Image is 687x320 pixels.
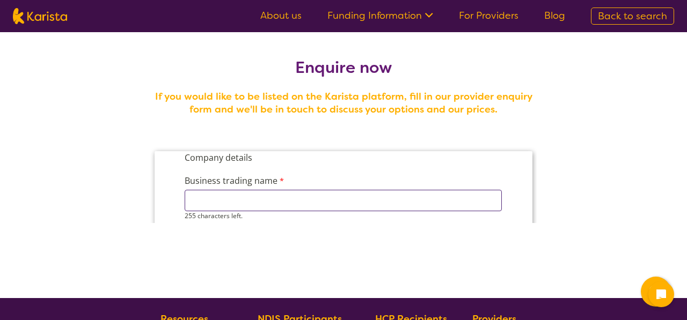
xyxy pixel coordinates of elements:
[544,9,565,22] a: Blog
[150,90,537,116] h4: If you would like to be listed on the Karista platform, fill in our provider enquiry form and we'...
[641,277,671,307] button: Channel Menu
[34,32,136,47] label: Business trading name
[591,8,674,25] a: Back to search
[34,47,352,69] input: Business trading name
[260,9,302,22] a: About us
[459,9,518,22] a: For Providers
[598,10,667,23] span: Back to search
[327,9,433,22] a: Funding Information
[34,69,352,78] div: 255 characters left.
[13,8,67,24] img: Karista logo
[150,58,537,77] h2: Enquire now
[30,9,143,21] label: Company details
